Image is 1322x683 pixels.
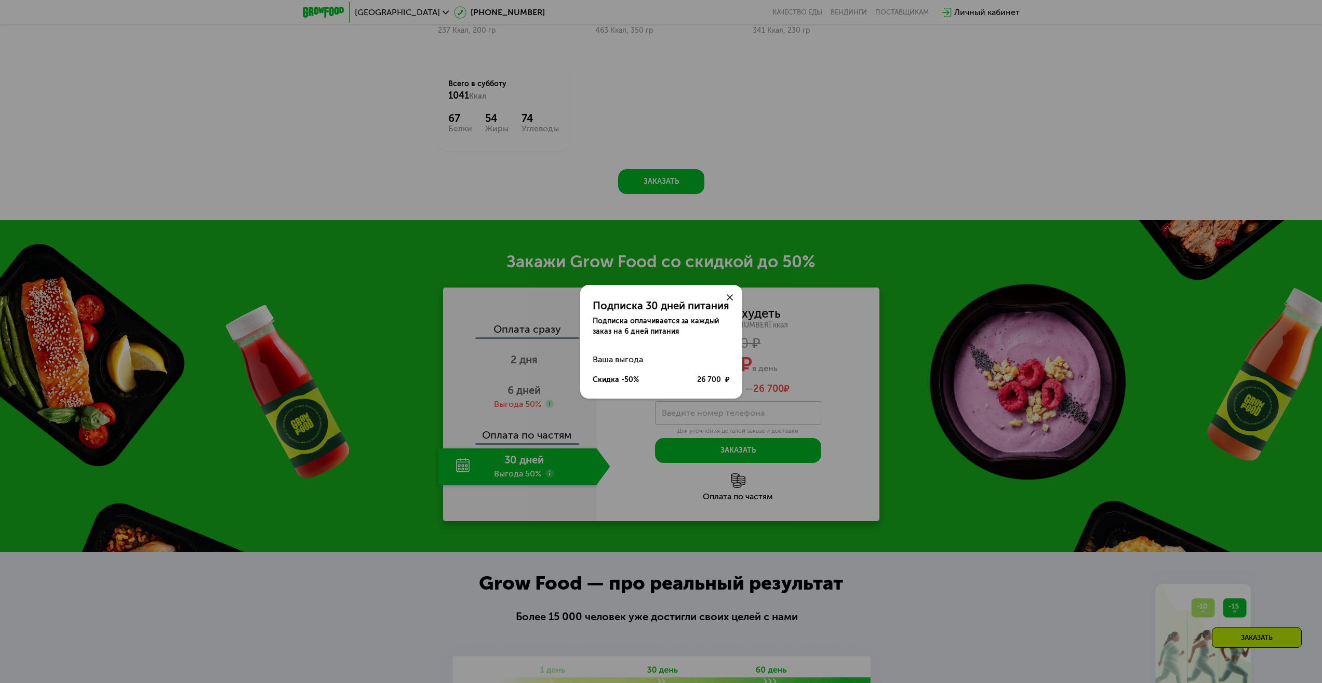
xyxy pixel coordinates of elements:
[593,375,639,385] div: Скидка -50%
[593,316,730,337] div: Подписка оплачивается за каждый заказ на 6 дней питания
[697,375,730,385] div: 26 700
[593,349,730,370] div: Ваша выгода
[593,299,730,312] div: Подписка 30 дней питания
[725,375,730,385] span: ₽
